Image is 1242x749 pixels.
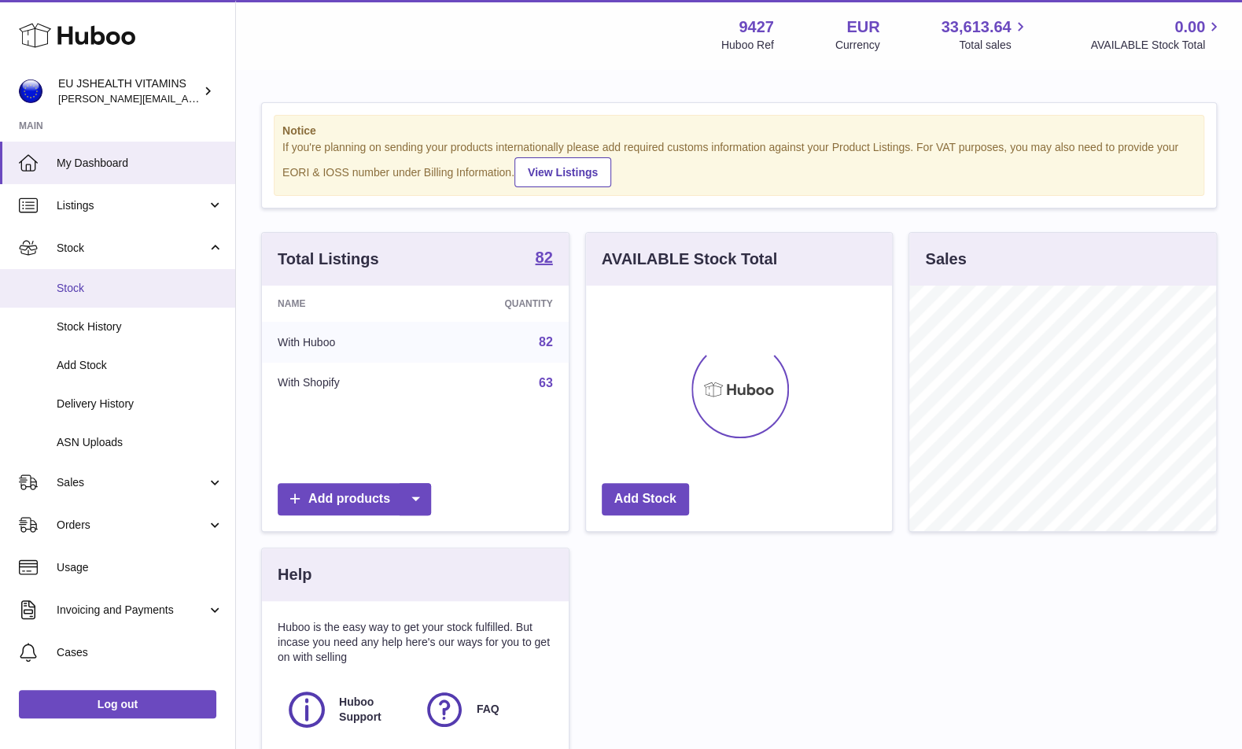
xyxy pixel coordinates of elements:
[286,688,407,731] a: Huboo Support
[57,518,207,533] span: Orders
[539,335,553,349] a: 82
[57,397,223,411] span: Delivery History
[1174,17,1205,38] span: 0.00
[427,286,569,322] th: Quantity
[278,564,311,585] h3: Help
[1090,17,1223,53] a: 0.00 AVAILABLE Stock Total
[846,17,879,38] strong: EUR
[262,322,427,363] td: With Huboo
[1090,38,1223,53] span: AVAILABLE Stock Total
[739,17,774,38] strong: 9427
[19,690,216,718] a: Log out
[57,475,207,490] span: Sales
[57,358,223,373] span: Add Stock
[539,376,553,389] a: 63
[58,76,200,106] div: EU JSHEALTH VITAMINS
[57,560,223,575] span: Usage
[835,38,880,53] div: Currency
[278,483,431,515] a: Add products
[282,140,1196,187] div: If you're planning on sending your products internationally please add required customs informati...
[423,688,545,731] a: FAQ
[57,435,223,450] span: ASN Uploads
[602,249,777,270] h3: AVAILABLE Stock Total
[339,695,406,725] span: Huboo Support
[602,483,689,515] a: Add Stock
[535,249,552,265] strong: 82
[477,702,499,717] span: FAQ
[19,79,42,103] img: laura@jessicasepel.com
[58,92,315,105] span: [PERSON_NAME][EMAIL_ADDRESS][DOMAIN_NAME]
[959,38,1029,53] span: Total sales
[57,603,207,618] span: Invoicing and Payments
[57,198,207,213] span: Listings
[57,319,223,334] span: Stock History
[721,38,774,53] div: Huboo Ref
[535,249,552,268] a: 82
[278,249,379,270] h3: Total Listings
[278,620,553,665] p: Huboo is the easy way to get your stock fulfilled. But incase you need any help here's our ways f...
[262,363,427,404] td: With Shopify
[514,157,611,187] a: View Listings
[282,124,1196,138] strong: Notice
[262,286,427,322] th: Name
[57,645,223,660] span: Cases
[57,156,223,171] span: My Dashboard
[941,17,1011,38] span: 33,613.64
[941,17,1029,53] a: 33,613.64 Total sales
[57,281,223,296] span: Stock
[57,241,207,256] span: Stock
[925,249,966,270] h3: Sales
